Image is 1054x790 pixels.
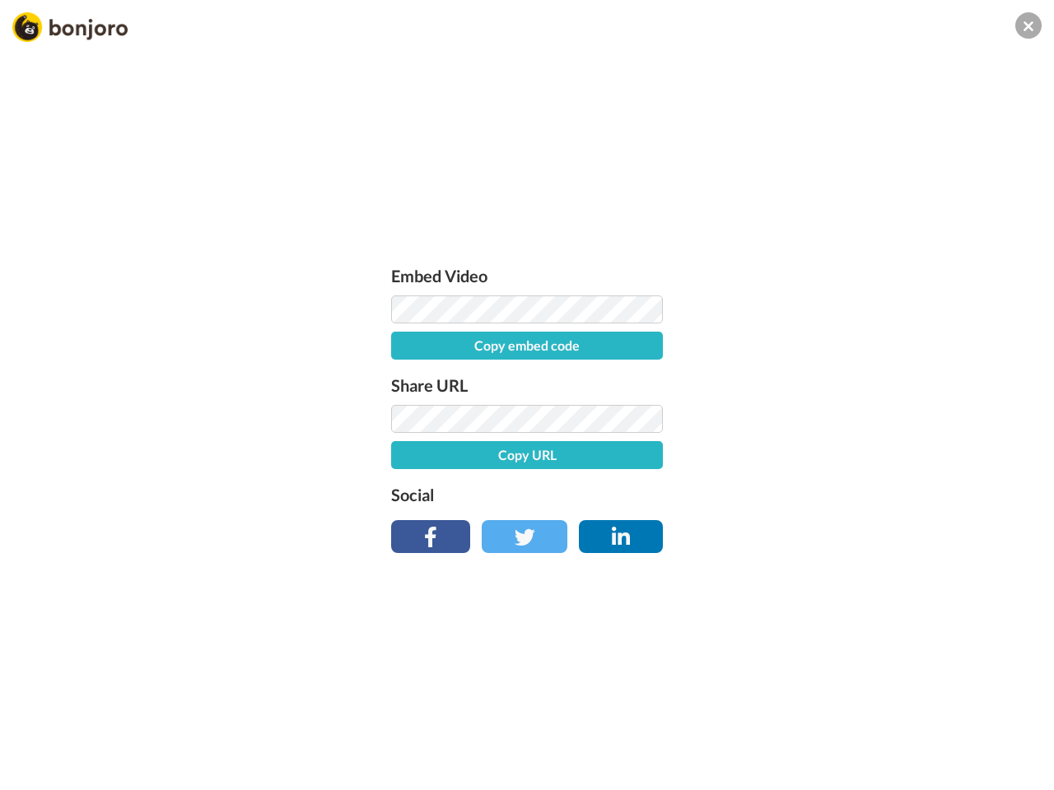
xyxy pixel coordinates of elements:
[391,372,663,398] label: Share URL
[391,332,663,360] button: Copy embed code
[391,441,663,469] button: Copy URL
[12,12,128,42] img: Bonjoro Logo
[391,263,663,289] label: Embed Video
[391,481,663,508] label: Social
